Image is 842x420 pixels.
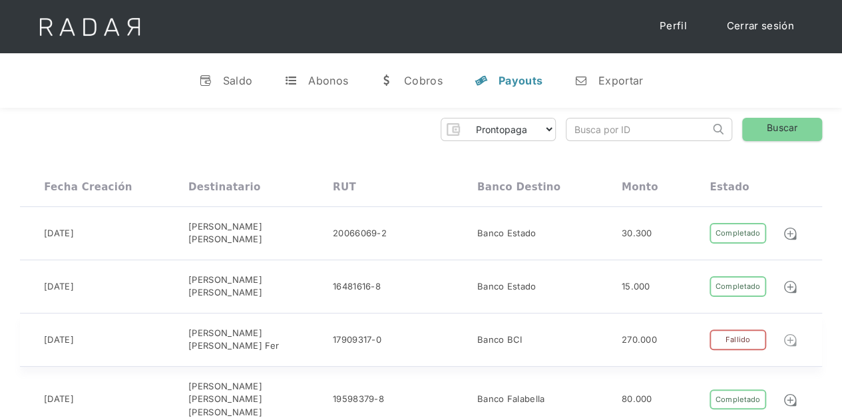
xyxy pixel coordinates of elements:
div: [DATE] [44,227,74,240]
div: Monto [622,181,658,193]
div: RUT [333,181,356,193]
div: [PERSON_NAME] [PERSON_NAME] Fer [188,327,333,353]
div: Banco Estado [477,280,536,294]
div: Abonos [308,74,348,87]
div: 20066069-2 [333,227,387,240]
div: 30.300 [622,227,652,240]
form: Form [441,118,556,141]
div: [PERSON_NAME] [PERSON_NAME] [188,274,333,300]
div: w [380,74,393,87]
div: Fallido [710,329,765,350]
div: Payouts [499,74,542,87]
div: Destinatario [188,181,260,193]
div: Completado [710,389,765,410]
div: [DATE] [44,393,74,406]
img: Detalle [783,393,797,407]
div: 270.000 [622,333,657,347]
div: [PERSON_NAME] [PERSON_NAME] [188,220,333,246]
div: [DATE] [44,280,74,294]
div: 15.000 [622,280,650,294]
div: t [284,74,298,87]
div: Estado [710,181,749,193]
div: Banco destino [477,181,560,193]
div: n [574,74,588,87]
div: Banco Falabella [477,393,545,406]
div: Banco BCI [477,333,523,347]
div: y [475,74,488,87]
div: 19598379-8 [333,393,384,406]
div: 80.000 [622,393,652,406]
div: Exportar [598,74,643,87]
div: Cobros [404,74,443,87]
div: Completado [710,276,765,297]
div: 17909317-0 [333,333,381,347]
div: 16481616-8 [333,280,381,294]
img: Detalle [783,333,797,347]
div: [DATE] [44,333,74,347]
div: Banco Estado [477,227,536,240]
div: Fecha creación [44,181,132,193]
input: Busca por ID [566,118,710,140]
img: Detalle [783,226,797,241]
div: Completado [710,223,765,244]
div: Saldo [223,74,253,87]
img: Detalle [783,280,797,294]
a: Cerrar sesión [714,13,807,39]
a: Buscar [742,118,822,141]
div: [PERSON_NAME] [PERSON_NAME] [PERSON_NAME] [188,380,333,419]
a: Perfil [646,13,700,39]
div: v [199,74,212,87]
